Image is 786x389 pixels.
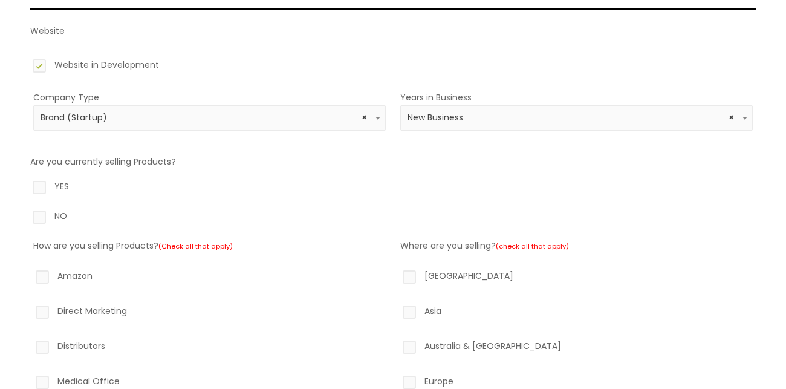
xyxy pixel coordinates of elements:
small: (Check all that apply) [158,241,233,251]
label: Asia [400,303,753,324]
label: Amazon [33,268,386,289]
label: Distributors [33,338,386,359]
span: Brand (Startup) [33,105,386,131]
label: Where are you selling? [400,240,569,252]
label: Are you currently selling Products? [30,155,176,168]
span: New Business [400,105,753,131]
label: NO [30,208,756,229]
label: Years in Business [400,91,472,103]
label: YES [30,178,756,199]
span: New Business [408,112,746,123]
label: [GEOGRAPHIC_DATA] [400,268,753,289]
label: How are you selling Products? [33,240,233,252]
label: Website [30,25,65,37]
label: Direct Marketing [33,303,386,324]
small: (check all that apply) [496,241,569,251]
span: Brand (Startup) [41,112,379,123]
label: Australia & [GEOGRAPHIC_DATA] [400,338,753,359]
span: Remove all items [729,112,734,123]
label: Company Type [33,91,99,103]
span: Remove all items [362,112,367,123]
label: Website in Development [30,57,756,77]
